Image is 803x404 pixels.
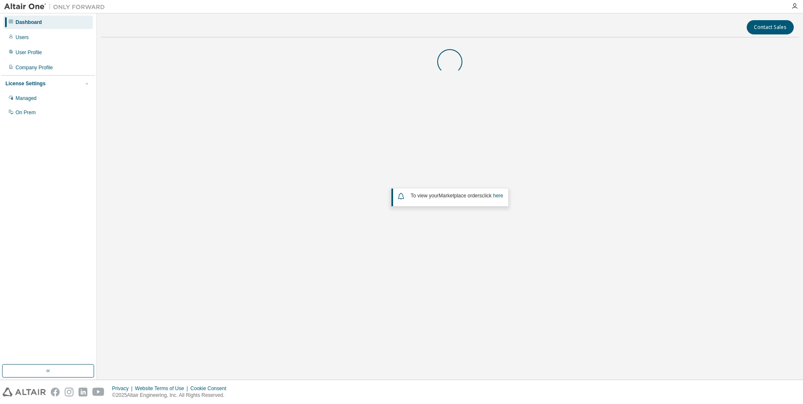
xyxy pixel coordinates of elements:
[4,3,109,11] img: Altair One
[16,95,37,102] div: Managed
[5,80,45,87] div: License Settings
[493,193,503,199] a: here
[112,385,135,392] div: Privacy
[747,20,794,34] button: Contact Sales
[411,193,503,199] span: To view your click
[65,388,73,396] img: instagram.svg
[16,64,53,71] div: Company Profile
[16,19,42,26] div: Dashboard
[190,385,231,392] div: Cookie Consent
[92,388,105,396] img: youtube.svg
[79,388,87,396] img: linkedin.svg
[112,392,231,399] p: © 2025 Altair Engineering, Inc. All Rights Reserved.
[16,34,29,41] div: Users
[135,385,190,392] div: Website Terms of Use
[3,388,46,396] img: altair_logo.svg
[439,193,482,199] em: Marketplace orders
[16,109,36,116] div: On Prem
[51,388,60,396] img: facebook.svg
[16,49,42,56] div: User Profile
